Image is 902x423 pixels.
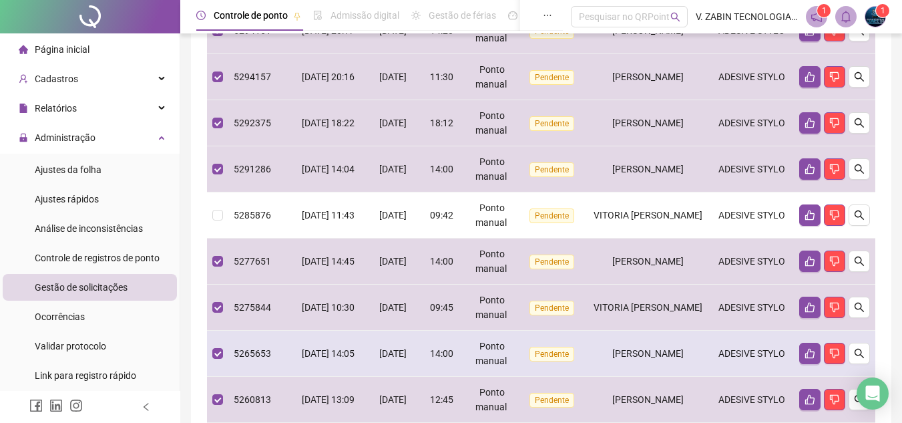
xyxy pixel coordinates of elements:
span: [DATE] 14:45 [302,256,355,267]
span: [PERSON_NAME] [612,164,684,174]
span: search [854,348,865,359]
span: 5260813 [234,394,271,405]
span: 5292375 [234,118,271,128]
span: 5265653 [234,348,271,359]
span: dislike [829,118,840,128]
span: Gestão de solicitações [35,282,128,293]
span: Pendente [529,70,574,85]
span: search [670,12,680,22]
span: 14:00 [430,256,453,267]
span: Pendente [529,255,574,269]
td: ADESIVE STYLO [710,331,794,377]
span: Ocorrências [35,311,85,322]
span: Controle de registros de ponto [35,253,160,263]
span: linkedin [49,399,63,412]
span: ellipsis [543,11,552,20]
span: dislike [829,210,840,221]
span: [DATE] 11:43 [302,210,355,221]
span: search [854,394,865,405]
span: dislike [829,348,840,359]
span: dislike [829,302,840,313]
span: Ponto manual [475,341,507,366]
span: [DATE] [379,348,407,359]
span: [DATE] 18:22 [302,118,355,128]
span: Admissão digital [330,10,399,21]
span: 11:30 [430,72,453,82]
span: 5277651 [234,256,271,267]
span: search [854,164,865,174]
span: [DATE] 14:04 [302,164,355,174]
span: Ponto manual [475,156,507,182]
span: Ponto manual [475,202,507,228]
img: 8920 [865,7,885,27]
span: [DATE] [379,210,407,221]
span: like [805,394,815,405]
span: dislike [829,394,840,405]
span: Pendente [529,162,574,177]
span: Validar protocolo [35,341,106,351]
span: VITORIA [PERSON_NAME] [594,302,702,313]
td: ADESIVE STYLO [710,192,794,239]
span: facebook [29,399,43,412]
span: dislike [829,164,840,174]
span: V. ZABIN TECNOLOGIA E COMÉRCIO EIRRELLI [696,9,798,24]
span: like [805,164,815,174]
span: Gestão de férias [429,10,496,21]
span: 5294157 [234,72,271,82]
span: [DATE] [379,302,407,313]
span: VITORIA [PERSON_NAME] [594,210,702,221]
span: Pendente [529,347,574,362]
span: clock-circle [196,11,206,20]
span: Ponto manual [475,110,507,136]
span: Pendente [529,116,574,131]
span: Pendente [529,301,574,315]
span: search [854,72,865,82]
span: [DATE] 20:16 [302,72,355,82]
span: [DATE] [379,118,407,128]
span: Ponto manual [475,249,507,274]
span: [PERSON_NAME] [612,394,684,405]
span: Controle de ponto [214,10,288,21]
span: 09:45 [430,302,453,313]
span: 1 [822,6,827,15]
span: search [854,302,865,313]
span: Ajustes rápidos [35,194,99,204]
span: 18:12 [430,118,453,128]
span: 5285876 [234,210,271,221]
span: search [854,118,865,128]
span: lock [19,133,28,142]
span: [PERSON_NAME] [612,118,684,128]
span: dislike [829,72,840,82]
span: 12:45 [430,394,453,405]
td: ADESIVE STYLO [710,239,794,285]
span: [DATE] 14:05 [302,348,355,359]
td: ADESIVE STYLO [710,377,794,423]
span: 14:00 [430,164,453,174]
sup: 1 [817,4,831,17]
span: file-done [313,11,322,20]
span: search [854,256,865,267]
span: [PERSON_NAME] [612,256,684,267]
td: ADESIVE STYLO [710,146,794,192]
span: like [805,348,815,359]
span: 5275844 [234,302,271,313]
span: [PERSON_NAME] [612,72,684,82]
span: 1 [881,6,885,15]
span: dislike [829,256,840,267]
span: Administração [35,132,95,143]
span: 5291286 [234,164,271,174]
span: [PERSON_NAME] [612,348,684,359]
span: file [19,104,28,113]
span: 09:42 [430,210,453,221]
span: Página inicial [35,44,89,55]
span: [DATE] 13:09 [302,394,355,405]
span: Pendente [529,208,574,223]
span: Link para registro rápido [35,370,136,381]
span: like [805,302,815,313]
span: like [805,256,815,267]
span: Ponto manual [475,387,507,412]
span: [DATE] [379,256,407,267]
span: [DATE] [379,394,407,405]
span: sun [411,11,421,20]
span: instagram [69,399,83,412]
